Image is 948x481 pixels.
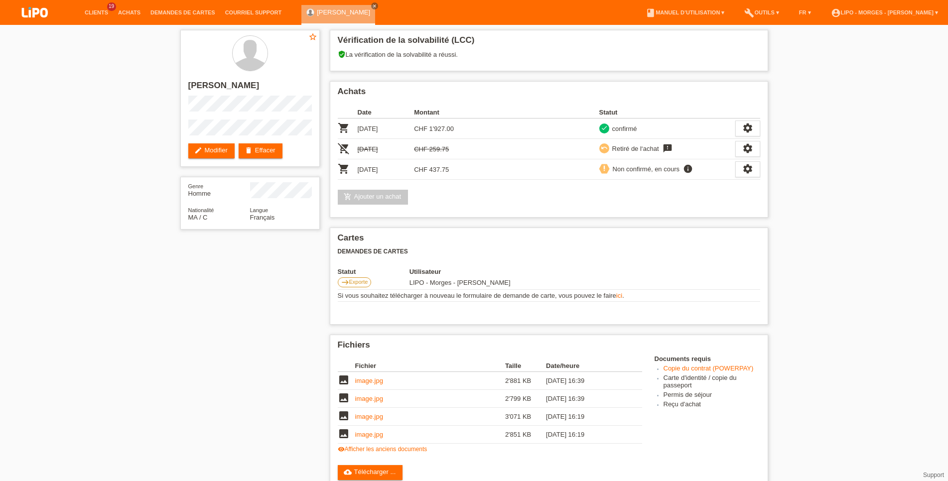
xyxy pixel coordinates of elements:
a: image.jpg [355,377,383,384]
th: Statut [338,268,409,275]
a: Demandes de cartes [145,9,220,15]
td: [DATE] [358,139,414,159]
td: 2'851 KB [505,426,546,444]
i: settings [742,143,753,154]
td: Si vous souhaitez télécharger à nouveau le formulaire de demande de carte, vous pouvez le faire . [338,290,760,302]
i: visibility [338,446,345,453]
div: La vérification de la solvabilité a réussi. [338,50,760,66]
a: Support [923,472,944,479]
td: [DATE] 16:19 [546,408,628,426]
a: buildOutils ▾ [739,9,784,15]
i: image [338,392,350,404]
h2: Fichiers [338,340,760,355]
span: 16.09.2025 [409,279,511,286]
i: book [646,8,656,18]
a: image.jpg [355,431,383,438]
i: image [338,410,350,422]
div: confirmé [609,123,637,134]
span: Exporte [349,279,368,285]
span: Genre [188,183,204,189]
div: Homme [188,182,250,197]
h2: [PERSON_NAME] [188,81,312,96]
h2: Cartes [338,233,760,248]
a: add_shopping_cartAjouter un achat [338,190,408,205]
i: image [338,374,350,386]
td: CHF 437.75 [414,159,471,180]
li: Permis de séjour [664,391,760,400]
td: 2'881 KB [505,372,546,390]
td: 3'071 KB [505,408,546,426]
i: undo [601,144,608,151]
td: CHF 1'927.00 [414,119,471,139]
span: Français [250,214,275,221]
i: POSP00027625 [338,122,350,134]
i: settings [742,122,753,133]
th: Utilisateur [409,268,578,275]
a: ici [616,292,622,299]
a: Clients [80,9,113,15]
i: east [341,278,349,286]
h2: Achats [338,87,760,102]
a: visibilityAfficher les anciens documents [338,446,427,453]
span: 19 [107,2,116,11]
td: CHF 259.75 [414,139,471,159]
h3: Demandes de cartes [338,248,760,255]
i: close [372,3,377,8]
th: Statut [599,107,735,119]
a: bookManuel d’utilisation ▾ [641,9,729,15]
td: 2'799 KB [505,390,546,408]
a: [PERSON_NAME] [317,8,370,16]
i: check [601,124,608,131]
i: edit [194,146,202,154]
i: cloud_upload [344,468,352,476]
i: star_border [308,32,317,41]
a: star_border [308,32,317,43]
a: editModifier [188,143,235,158]
a: deleteEffacer [239,143,282,158]
h2: Vérification de la solvabilité (LCC) [338,35,760,50]
td: [DATE] 16:19 [546,426,628,444]
i: info [682,164,694,174]
li: Carte d'identité / copie du passeport [664,374,760,391]
i: feedback [662,143,674,153]
i: build [744,8,754,18]
a: Achats [113,9,145,15]
td: [DATE] [358,119,414,139]
i: delete [245,146,253,154]
h4: Documents requis [655,355,760,362]
a: image.jpg [355,395,383,402]
i: settings [742,163,753,174]
i: POSP00028509 [338,142,350,154]
a: Copie du contrat (POWERPAY) [664,364,754,372]
span: Nationalité [188,207,214,213]
span: Langue [250,207,269,213]
td: [DATE] [358,159,414,180]
a: account_circleLIPO - Morges - [PERSON_NAME] ▾ [826,9,943,15]
i: verified_user [338,50,346,58]
i: account_circle [831,8,841,18]
a: Courriel Support [220,9,286,15]
a: FR ▾ [794,9,816,15]
td: [DATE] 16:39 [546,390,628,408]
th: Date/heure [546,360,628,372]
td: [DATE] 16:39 [546,372,628,390]
th: Date [358,107,414,119]
a: image.jpg [355,413,383,420]
div: Non confirmé, en cours [610,164,679,174]
span: Maroc / C / 16.07.1998 [188,214,208,221]
li: Reçu d'achat [664,400,760,410]
th: Montant [414,107,471,119]
i: POSP00028511 [338,163,350,175]
a: close [371,2,378,9]
a: LIPO pay [10,20,60,28]
div: Retiré de l‘achat [609,143,659,154]
i: priority_high [601,165,608,172]
th: Taille [505,360,546,372]
i: image [338,428,350,440]
a: cloud_uploadTélécharger ... [338,465,403,480]
i: add_shopping_cart [344,193,352,201]
th: Fichier [355,360,505,372]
